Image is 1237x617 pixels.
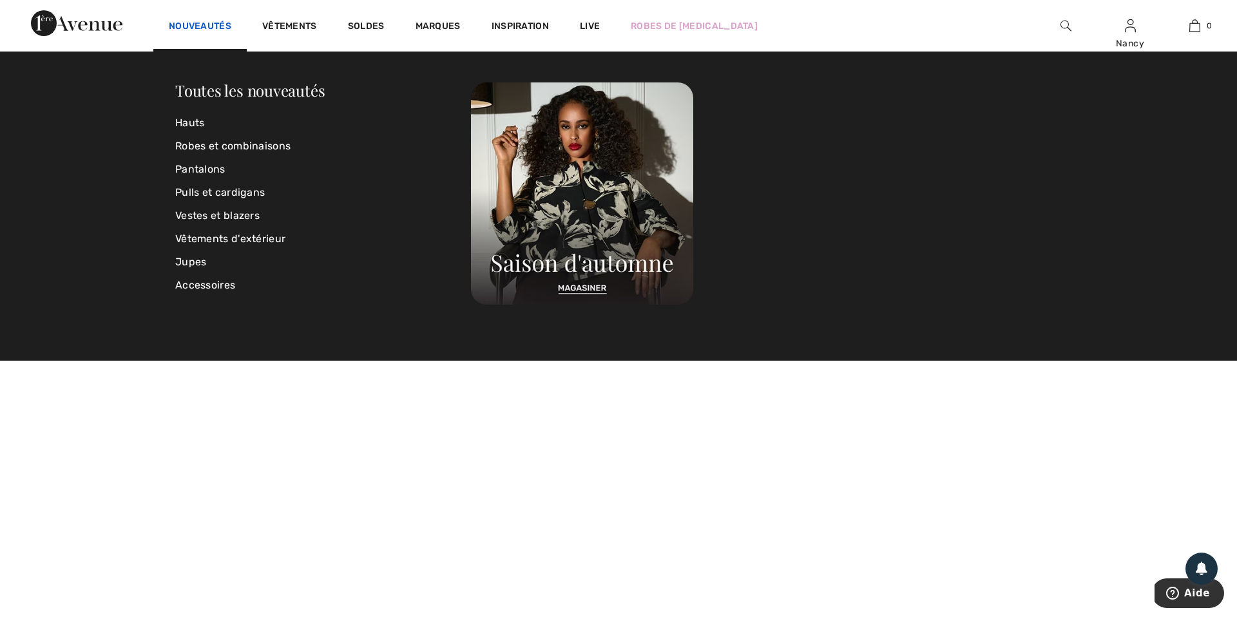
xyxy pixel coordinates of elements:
[348,21,385,34] a: Soldes
[175,80,325,100] a: Toutes les nouveautés
[175,111,471,135] a: Hauts
[1125,19,1136,32] a: Se connecter
[492,21,549,34] span: Inspiration
[175,274,471,297] a: Accessoires
[169,21,231,34] a: Nouveautés
[631,19,758,33] a: Robes de [MEDICAL_DATA]
[1098,37,1162,50] div: Nancy
[31,10,122,36] img: 1ère Avenue
[175,158,471,181] a: Pantalons
[580,19,600,33] a: Live
[416,21,461,34] a: Marques
[1163,18,1226,33] a: 0
[175,227,471,251] a: Vêtements d'extérieur
[175,204,471,227] a: Vestes et blazers
[175,181,471,204] a: Pulls et cardigans
[175,251,471,274] a: Jupes
[1060,18,1071,33] img: recherche
[1189,18,1200,33] img: Mon panier
[1207,20,1212,32] span: 0
[1125,18,1136,33] img: Mes infos
[175,135,471,158] a: Robes et combinaisons
[1155,578,1224,611] iframe: Ouvre un widget dans lequel vous pouvez trouver plus d’informations
[262,21,317,34] a: Vêtements
[471,82,693,305] img: 250825112755_e80b8af1c0156.jpg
